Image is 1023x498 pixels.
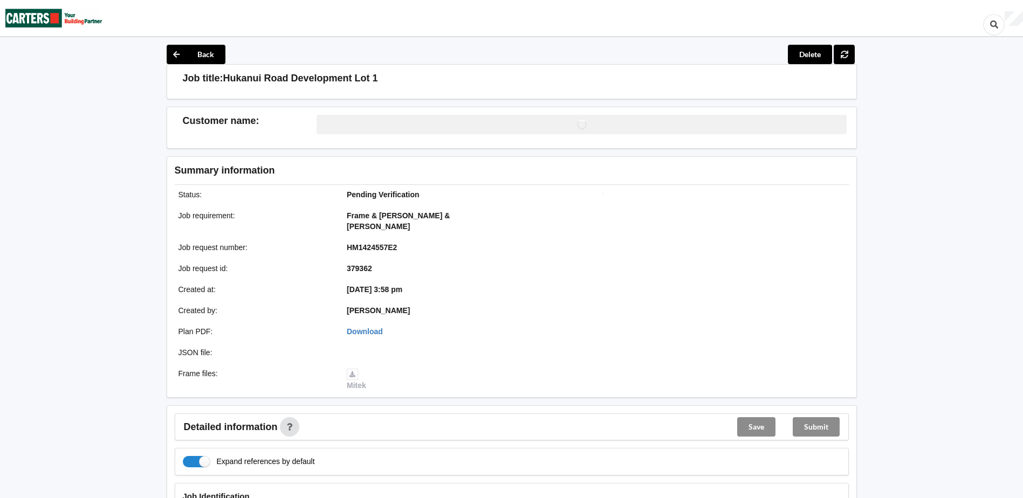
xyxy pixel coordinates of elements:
div: Job requirement : [171,210,340,232]
div: Job request number : [171,242,340,253]
div: Status : [171,189,340,200]
span: Detailed information [184,422,278,432]
img: Carters [5,1,102,36]
div: Created at : [171,284,340,295]
h3: Hukanui Road Development Lot 1 [223,72,378,85]
h3: Job title: [183,72,223,85]
label: Expand references by default [183,456,315,467]
b: [DATE] 3:58 pm [347,285,402,294]
b: Frame & [PERSON_NAME] & [PERSON_NAME] [347,211,450,231]
div: Created by : [171,305,340,316]
div: Job request id : [171,263,340,274]
button: Delete [788,45,832,64]
div: Plan PDF : [171,326,340,337]
div: JSON file : [171,347,340,358]
a: Download [347,327,383,336]
h3: Customer name : [183,115,317,127]
div: User Profile [1005,11,1023,26]
button: Back [167,45,225,64]
b: 379362 [347,264,372,273]
b: HM1424557E2 [347,243,397,252]
b: Pending Verification [347,190,420,199]
b: [PERSON_NAME] [347,306,410,315]
h3: Summary information [175,164,677,177]
img: Job impression image thumbnail [603,193,604,194]
div: Frame files : [171,368,340,391]
a: Mitek [347,369,366,390]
